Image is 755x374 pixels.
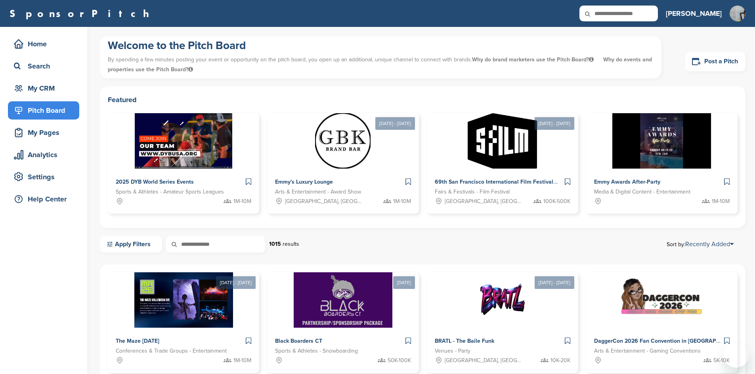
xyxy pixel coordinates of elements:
a: Home [8,35,79,53]
a: [DATE] - [DATE] Sponsorpitch & 69th San Francisco International Film Festival Fairs & Festivals -... [427,101,578,214]
div: My Pages [12,125,79,140]
span: Sort by: [667,241,734,247]
h3: [PERSON_NAME] [666,8,722,19]
a: My CRM [8,79,79,97]
span: results [283,241,299,247]
span: Fairs & Festivals - Film Festival [435,188,510,196]
span: [GEOGRAPHIC_DATA], [GEOGRAPHIC_DATA] [445,197,523,206]
a: Sponsorpitch & DaggerCon 2026 Fan Convention in [GEOGRAPHIC_DATA], [GEOGRAPHIC_DATA] Arts & Enter... [586,272,738,373]
div: Help Center [12,192,79,206]
div: [DATE] - [DATE] [216,276,256,289]
span: 1M-10M [233,356,251,365]
div: My CRM [12,81,79,95]
img: Sponsorpitch & [294,272,392,328]
img: Sponsorpitch & [135,113,233,169]
span: Arts & Entertainment - Gaming Conventions [594,347,701,355]
img: Sponsorpitch & [612,113,711,169]
a: [DATE] - [DATE] Sponsorpitch & The Maze [DATE] Conferences & Trade Groups - Entertainment 1M-10M [108,260,259,373]
span: Emmy's Luxury Lounge [275,178,333,185]
a: Settings [8,168,79,186]
a: Help Center [8,190,79,208]
h2: Featured [108,94,738,105]
span: Conferences & Trade Groups - Entertainment [116,347,227,355]
iframe: Button to launch messaging window [723,342,749,368]
span: 50K-100K [388,356,411,365]
span: Why do brand marketers use the Pitch Board? [472,56,595,63]
span: [GEOGRAPHIC_DATA], [GEOGRAPHIC_DATA] [445,356,523,365]
span: 69th San Francisco International Film Festival [435,178,553,185]
span: 10K-20K [550,356,570,365]
div: Search [12,59,79,73]
img: Sponsorpitch & [468,113,537,169]
span: 2025 DYB World Series Events [116,178,194,185]
span: 5K-10K [713,356,730,365]
span: Black Boarders CT [275,338,322,344]
img: Sponsorpitch & [315,113,371,169]
strong: 1015 [269,241,281,247]
a: Post a Pitch [685,52,745,71]
div: Settings [12,170,79,184]
div: [DATE] [393,276,415,289]
span: 100K-500K [543,197,570,206]
a: Sponsorpitch & Emmy Awards After-Party Media & Digital Content - Entertainment 1M-10M [586,113,738,214]
span: Sports & Athletes - Amateur Sports Leagues [116,188,224,196]
a: Search [8,57,79,75]
a: My Pages [8,123,79,142]
img: Sponsorpitch & [134,272,233,328]
p: By spending a few minutes posting your event or opportunity on the pitch board, you open up an ad... [108,53,654,76]
span: [GEOGRAPHIC_DATA], [GEOGRAPHIC_DATA] [285,197,363,206]
a: [DATE] - [DATE] Sponsorpitch & BRATL - The Baile Funk Venues - Party [GEOGRAPHIC_DATA], [GEOGRAPH... [427,260,578,373]
a: [PERSON_NAME] [666,5,722,22]
a: [DATE] - [DATE] Sponsorpitch & Emmy's Luxury Lounge Arts & Entertainment - Award Show [GEOGRAPHIC... [267,101,419,214]
div: Home [12,37,79,51]
a: Pitch Board [8,101,79,120]
div: Pitch Board [12,103,79,118]
span: Sports & Athletes - Snowboarding [275,347,358,355]
div: [DATE] - [DATE] [535,276,574,289]
div: [DATE] - [DATE] [375,117,415,130]
span: Emmy Awards After-Party [594,178,660,185]
a: Analytics [8,146,79,164]
span: BRATL - The Baile Funk [435,338,494,344]
span: 1M-10M [233,197,251,206]
div: Analytics [12,148,79,162]
div: [DATE] - [DATE] [535,117,574,130]
h1: Welcome to the Pitch Board [108,38,654,53]
img: Sponsorpitch & [475,272,530,328]
span: The Maze [DATE] [116,338,159,344]
span: Arts & Entertainment - Award Show [275,188,361,196]
span: 1M-10M [712,197,730,206]
a: Recently Added [685,240,734,248]
a: Sponsorpitch & 2025 DYB World Series Events Sports & Athletes - Amateur Sports Leagues 1M-10M [108,113,259,214]
a: Apply Filters [100,236,162,252]
span: Media & Digital Content - Entertainment [594,188,690,196]
a: SponsorPitch [10,8,154,19]
span: Venues - Party [435,347,470,355]
img: Sponsorpitch & [620,272,703,328]
span: 1M-10M [393,197,411,206]
a: [DATE] Sponsorpitch & Black Boarders CT Sports & Athletes - Snowboarding 50K-100K [267,260,419,373]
